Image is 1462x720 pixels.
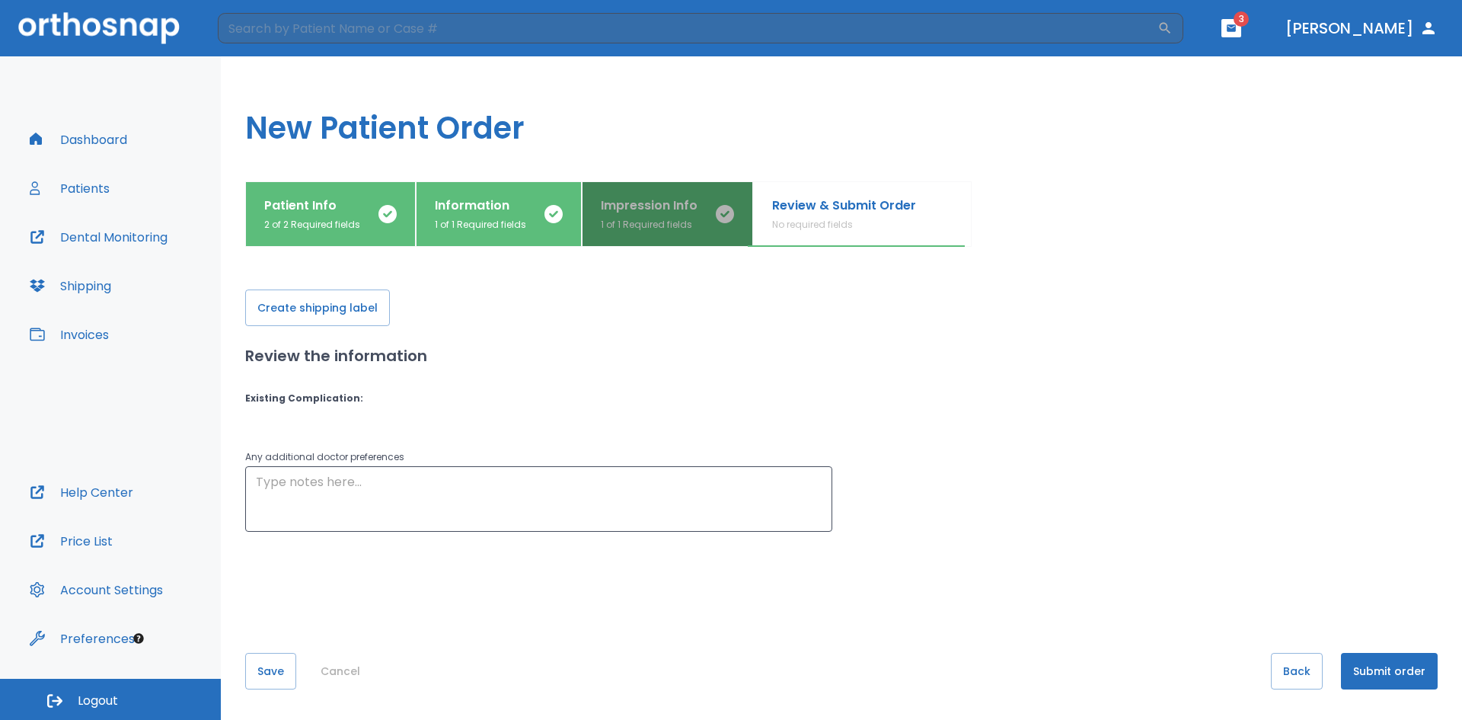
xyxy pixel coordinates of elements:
[221,56,1462,181] h1: New Patient Order
[21,121,136,158] button: Dashboard
[245,448,832,466] p: Any additional doctor preferences
[264,197,360,215] p: Patient Info
[78,693,118,709] span: Logout
[314,653,366,690] button: Cancel
[21,620,144,657] button: Preferences
[245,392,363,405] p: Existing Complication :
[435,197,526,215] p: Information
[435,218,526,232] p: 1 of 1 Required fields
[772,218,916,232] p: No required fields
[245,653,296,690] button: Save
[1341,653,1438,690] button: Submit order
[601,218,697,232] p: 1 of 1 Required fields
[21,316,118,353] button: Invoices
[132,632,145,645] div: Tooltip anchor
[1271,653,1323,690] button: Back
[245,344,1438,367] h2: Review the information
[601,197,697,215] p: Impression Info
[218,13,1157,43] input: Search by Patient Name or Case #
[245,290,390,326] button: Create shipping label
[21,523,122,559] button: Price List
[21,474,142,510] button: Help Center
[264,218,360,232] p: 2 of 2 Required fields
[18,12,180,43] img: Orthosnap
[21,219,177,255] button: Dental Monitoring
[21,170,119,206] button: Patients
[1234,11,1249,27] span: 3
[1279,14,1444,42] button: [PERSON_NAME]
[21,571,172,608] button: Account Settings
[772,197,916,215] p: Review & Submit Order
[21,267,120,304] button: Shipping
